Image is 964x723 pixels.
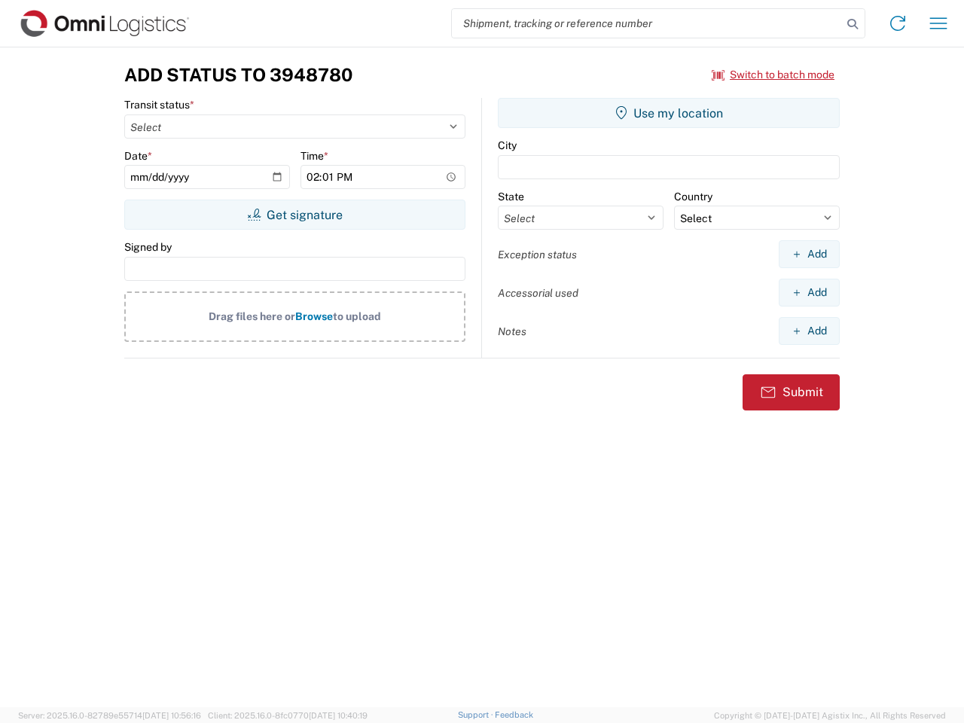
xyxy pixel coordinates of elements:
[18,711,201,720] span: Server: 2025.16.0-82789e55714
[208,711,368,720] span: Client: 2025.16.0-8fc0770
[714,709,946,722] span: Copyright © [DATE]-[DATE] Agistix Inc., All Rights Reserved
[498,286,578,300] label: Accessorial used
[779,240,840,268] button: Add
[124,240,172,254] label: Signed by
[498,248,577,261] label: Exception status
[124,200,465,230] button: Get signature
[124,64,352,86] h3: Add Status to 3948780
[209,310,295,322] span: Drag files here or
[124,98,194,111] label: Transit status
[309,711,368,720] span: [DATE] 10:40:19
[674,190,712,203] label: Country
[458,710,496,719] a: Support
[498,139,517,152] label: City
[142,711,201,720] span: [DATE] 10:56:16
[779,317,840,345] button: Add
[452,9,842,38] input: Shipment, tracking or reference number
[743,374,840,410] button: Submit
[124,149,152,163] label: Date
[712,63,834,87] button: Switch to batch mode
[333,310,381,322] span: to upload
[495,710,533,719] a: Feedback
[295,310,333,322] span: Browse
[498,325,526,338] label: Notes
[779,279,840,307] button: Add
[498,98,840,128] button: Use my location
[300,149,328,163] label: Time
[498,190,524,203] label: State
